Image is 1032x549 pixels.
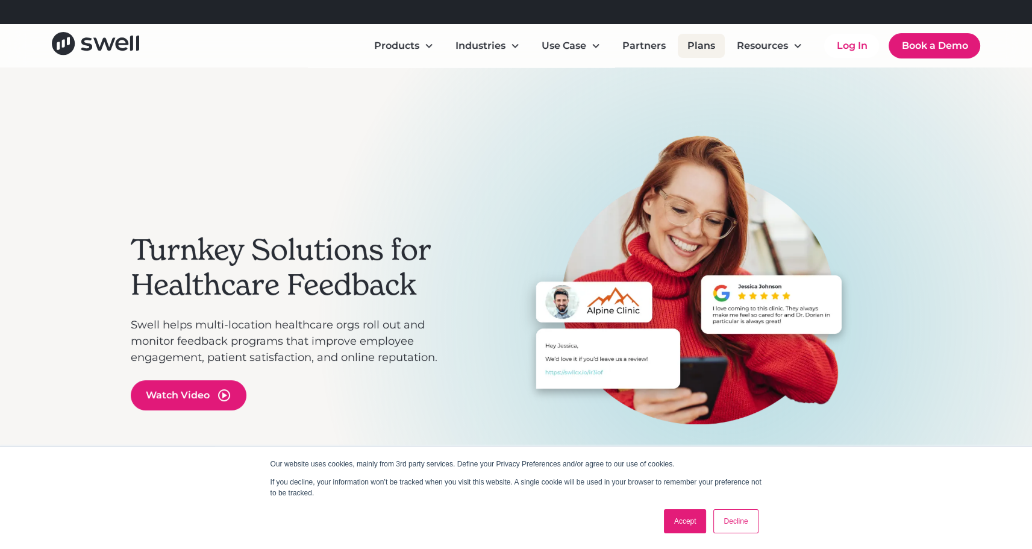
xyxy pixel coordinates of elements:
[364,34,443,58] div: Products
[468,135,902,508] div: carousel
[613,34,675,58] a: Partners
[146,388,210,403] div: Watch Video
[532,34,610,58] div: Use Case
[542,39,586,53] div: Use Case
[824,34,879,58] a: Log In
[131,380,246,410] a: open lightbox
[737,39,788,53] div: Resources
[678,34,725,58] a: Plans
[271,477,762,498] p: If you decline, your information won’t be tracked when you visit this website. A single cookie wi...
[271,459,762,469] p: Our website uses cookies, mainly from 3rd party services. Define your Privacy Preferences and/or ...
[131,233,456,302] h2: Turnkey Solutions for Healthcare Feedback
[52,32,139,59] a: home
[827,419,1032,549] iframe: Chat Widget
[468,135,902,469] div: 1 of 3
[713,509,758,533] a: Decline
[889,33,980,58] a: Book a Demo
[455,39,505,53] div: Industries
[131,317,456,366] p: Swell helps multi-location healthcare orgs roll out and monitor feedback programs that improve em...
[446,34,530,58] div: Industries
[727,34,812,58] div: Resources
[664,509,707,533] a: Accept
[374,39,419,53] div: Products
